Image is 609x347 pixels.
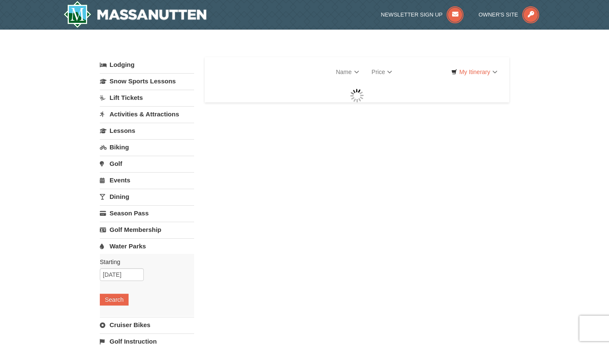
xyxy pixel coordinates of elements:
a: Owner's Site [479,11,540,18]
a: Snow Sports Lessons [100,73,194,89]
a: My Itinerary [446,66,503,78]
a: Lodging [100,57,194,72]
button: Search [100,294,129,306]
img: wait gif [350,89,364,102]
a: Events [100,172,194,188]
img: Massanutten Resort Logo [63,1,206,28]
a: Cruiser Bikes [100,317,194,333]
a: Lift Tickets [100,90,194,105]
a: Dining [100,189,194,204]
a: Golf Membership [100,222,194,237]
label: Starting [100,258,188,266]
a: Season Pass [100,205,194,221]
a: Biking [100,139,194,155]
a: Activities & Attractions [100,106,194,122]
a: Massanutten Resort [63,1,206,28]
a: Water Parks [100,238,194,254]
a: Name [329,63,365,80]
a: Price [365,63,399,80]
a: Golf [100,156,194,171]
span: Owner's Site [479,11,518,18]
a: Lessons [100,123,194,138]
span: Newsletter Sign Up [381,11,443,18]
a: Newsletter Sign Up [381,11,464,18]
